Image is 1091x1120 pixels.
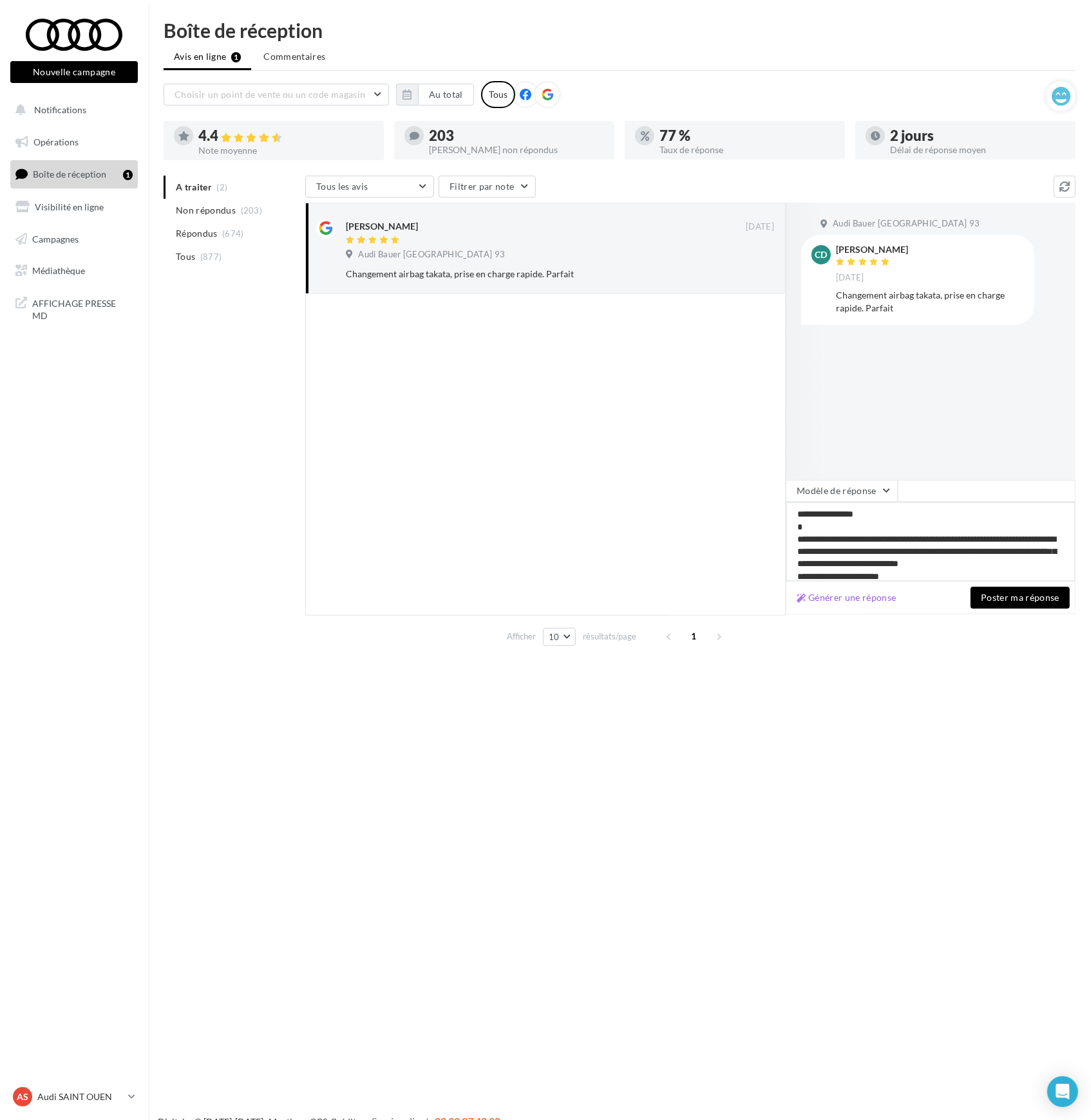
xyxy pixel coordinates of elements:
[198,129,374,143] div: 4.4
[241,205,263,216] span: (203)
[8,226,140,253] a: Campagnes
[659,145,835,154] div: Taux de réponse
[164,21,1076,40] div: Boîte de réception
[971,587,1070,609] button: Poster ma réponse
[316,181,368,192] span: Tous les avis
[164,84,389,106] button: Choisir un point de vente ou un code magasin
[659,129,835,143] div: 77 %
[200,252,222,262] span: (877)
[429,145,604,154] div: [PERSON_NAME] non répondus
[543,628,576,646] button: 10
[836,245,908,254] div: [PERSON_NAME]
[507,630,536,643] span: Afficher
[684,626,705,647] span: 1
[8,257,140,284] a: Médiathèque
[176,227,218,240] span: Répondus
[549,632,560,642] span: 10
[33,169,106,179] span: Boîte de réception
[222,228,244,239] span: (674)
[32,265,85,276] span: Médiathèque
[396,84,474,106] button: Au total
[198,146,374,155] div: Note moyenne
[32,233,79,244] span: Campagnes
[8,194,140,221] a: Visibilité en ligne
[429,129,604,143] div: 203
[836,289,1024,315] div: Changement airbag takata, prise en charge rapide. Parfait
[32,295,133,322] span: AFFICHAGE PRESSE MD
[305,176,434,197] button: Tous les avis
[583,630,636,643] span: résultats/page
[439,176,536,197] button: Filtrer par note
[8,129,140,156] a: Opérations
[1047,1076,1078,1107] div: Open Intercom Messenger
[176,250,195,263] span: Tous
[358,249,505,261] span: Audi Bauer [GEOGRAPHIC_DATA] 93
[815,248,828,261] span: Cd
[263,50,325,63] span: Commentaires
[176,204,236,217] span: Non répondus
[890,129,1065,143] div: 2 jours
[786,480,898,502] button: Modèle de réponse
[8,160,140,188] a: Boîte de réception1
[8,96,135,124] button: Notifications
[175,89,365,100] span: Choisir un point de vente ou un code magasin
[123,170,133,180] div: 1
[481,81,515,108] div: Tous
[746,221,774,233] span: [DATE]
[418,84,474,106] button: Au total
[8,289,140,327] a: AFFICHAGE PRESSE MD
[35,201,104,212] span: Visibilité en ligne
[890,145,1065,154] div: Délai de réponse moyen
[833,218,980,230] span: Audi Bauer [GEOGRAPHIC_DATA] 93
[792,590,902,605] button: Générer une réponse
[33,136,79,147] span: Opérations
[37,1090,123,1103] p: Audi SAINT OUEN
[346,268,690,280] div: Changement airbag takata, prise en charge rapide. Parfait
[346,220,418,233] div: [PERSON_NAME]
[10,61,138,83] button: Nouvelle campagne
[17,1090,28,1103] span: AS
[10,1085,138,1109] a: AS Audi SAINT OUEN
[836,272,864,284] span: [DATE]
[34,104,86,115] span: Notifications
